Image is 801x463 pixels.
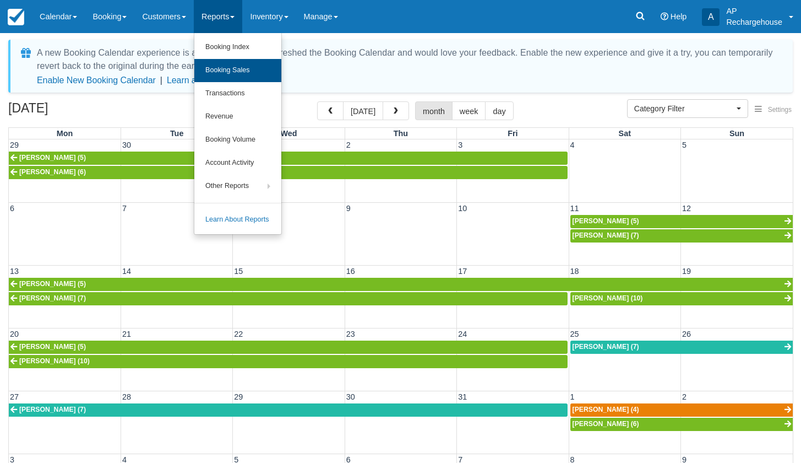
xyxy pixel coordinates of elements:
span: 14 [121,267,132,276]
span: 26 [681,330,692,338]
span: Tue [170,129,184,138]
span: 29 [233,392,244,401]
span: Fri [508,129,517,138]
span: 27 [9,392,20,401]
span: 1 [569,392,576,401]
span: 20 [9,330,20,338]
span: [PERSON_NAME] (7) [19,294,86,302]
span: 2 [345,141,352,149]
span: [PERSON_NAME] (10) [19,357,90,365]
span: [PERSON_NAME] (4) [573,406,639,413]
button: Enable New Booking Calendar [37,75,156,86]
span: 4 [569,141,576,149]
span: 30 [345,392,356,401]
a: [PERSON_NAME] (6) [9,166,568,179]
span: [PERSON_NAME] (7) [573,343,639,351]
span: Mon [57,129,73,138]
a: Booking Index [194,36,281,59]
div: A new Booking Calendar experience is available! We have refreshed the Booking Calendar and would ... [37,46,780,73]
span: 23 [345,330,356,338]
span: [PERSON_NAME] (6) [573,420,639,428]
span: Wed [280,129,297,138]
span: 24 [457,330,468,338]
span: 6 [9,204,15,213]
a: [PERSON_NAME] (7) [9,403,568,417]
a: Other Reports [194,175,281,198]
a: [PERSON_NAME] (5) [9,341,568,354]
span: 11 [569,204,580,213]
span: [PERSON_NAME] (5) [19,154,86,161]
span: Settings [768,106,792,114]
button: month [415,101,453,120]
a: [PERSON_NAME] (5) [9,152,568,165]
span: 29 [9,141,20,149]
a: Booking Sales [194,59,281,82]
span: [PERSON_NAME] (5) [573,217,639,225]
span: 19 [681,267,692,276]
span: [PERSON_NAME] (10) [573,294,643,302]
span: | [160,76,162,85]
a: [PERSON_NAME] (7) [570,341,793,354]
p: Rechargehouse [726,17,782,28]
span: 5 [681,141,688,149]
span: 21 [121,330,132,338]
a: [PERSON_NAME] (10) [9,355,568,368]
a: [PERSON_NAME] (7) [9,292,568,305]
a: Learn About Reports [194,208,281,232]
div: A [702,8,720,26]
a: [PERSON_NAME] (5) [9,278,793,291]
span: 18 [569,267,580,276]
h2: [DATE] [8,101,148,122]
button: [DATE] [343,101,383,120]
span: 13 [9,267,20,276]
span: Help [671,12,687,21]
a: [PERSON_NAME] (6) [570,418,793,431]
button: week [452,101,486,120]
span: 12 [681,204,692,213]
span: 2 [681,392,688,401]
a: [PERSON_NAME] (5) [570,215,793,228]
span: 30 [121,141,132,149]
a: Transactions [194,82,281,105]
span: 7 [121,204,128,213]
a: Learn about what's new [167,76,259,85]
span: Sat [619,129,631,138]
button: Settings [748,102,798,118]
span: [PERSON_NAME] (7) [19,406,86,413]
button: day [485,101,513,120]
span: 17 [457,267,468,276]
span: Sun [729,129,744,138]
span: 22 [233,330,244,338]
span: 9 [345,204,352,213]
a: Revenue [194,105,281,128]
ul: Reports [194,33,282,235]
p: AP [726,6,782,17]
span: [PERSON_NAME] (5) [19,343,86,351]
span: [PERSON_NAME] (6) [19,168,86,176]
a: [PERSON_NAME] (7) [570,229,793,243]
span: 10 [457,204,468,213]
a: [PERSON_NAME] (10) [570,292,793,305]
a: [PERSON_NAME] (4) [570,403,793,417]
span: 31 [457,392,468,401]
span: [PERSON_NAME] (5) [19,280,86,288]
button: Category Filter [627,99,748,118]
span: [PERSON_NAME] (7) [573,232,639,239]
span: Thu [394,129,408,138]
a: Account Activity [194,152,281,175]
span: 28 [121,392,132,401]
i: Help [661,13,668,20]
span: 15 [233,267,244,276]
img: checkfront-main-nav-mini-logo.png [8,9,24,25]
span: 3 [457,141,464,149]
span: Category Filter [634,103,734,114]
span: 25 [569,330,580,338]
a: Booking Volume [194,128,281,152]
span: 16 [345,267,356,276]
